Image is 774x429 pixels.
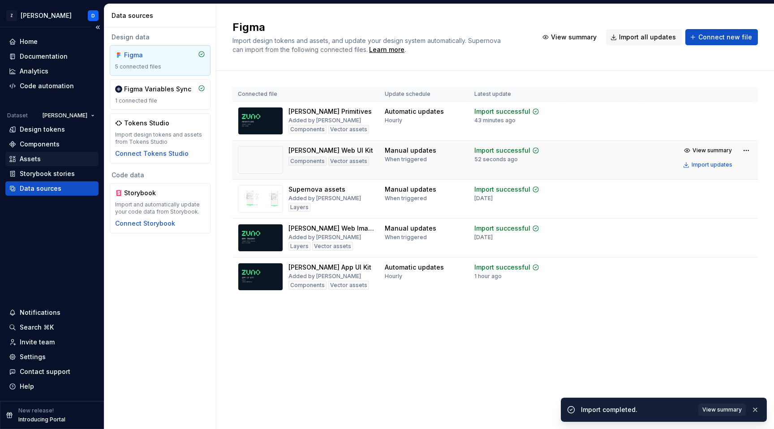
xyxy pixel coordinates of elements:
[385,234,427,241] div: When triggered
[288,195,361,202] div: Added by [PERSON_NAME]
[385,224,436,233] div: Manual updates
[20,352,46,361] div: Settings
[5,34,99,49] a: Home
[328,157,369,166] div: Vector assets
[288,107,372,116] div: [PERSON_NAME] Primitives
[5,365,99,379] button: Contact support
[474,273,502,280] div: 1 hour ago
[288,281,327,290] div: Components
[312,242,353,251] div: Vector assets
[110,79,211,110] a: Figma Variables Sync1 connected file
[385,273,402,280] div: Hourly
[581,405,693,414] div: Import completed.
[685,29,758,45] button: Connect new file
[115,131,205,146] div: Import design tokens and assets from Tokens Studio
[232,87,379,102] th: Connected file
[469,87,562,102] th: Latest update
[680,144,736,157] button: View summary
[692,147,732,154] span: View summary
[5,167,99,181] a: Storybook stories
[385,185,436,194] div: Manual updates
[91,21,104,34] button: Collapse sidebar
[124,119,169,128] div: Tokens Studio
[20,169,75,178] div: Storybook stories
[5,79,99,93] a: Code automation
[110,183,211,233] a: StorybookImport and automatically update your code data from Storybook.Connect Storybook
[20,382,34,391] div: Help
[110,45,211,76] a: Figma5 connected files
[474,117,516,124] div: 43 minutes ago
[232,37,503,53] span: Import design tokens and assets, and update your design system automatically. Supernova can impor...
[112,11,212,20] div: Data sources
[39,109,99,122] button: [PERSON_NAME]
[474,146,530,155] div: Import successful
[288,263,371,272] div: [PERSON_NAME] App UI Kit
[385,107,444,116] div: Automatic updates
[5,64,99,78] a: Analytics
[2,6,102,25] button: Z[PERSON_NAME]D
[474,234,493,241] div: [DATE]
[115,219,175,228] button: Connect Storybook
[288,242,310,251] div: Layers
[5,305,99,320] button: Notifications
[20,154,41,163] div: Assets
[6,10,17,21] div: Z
[474,185,530,194] div: Import successful
[91,12,95,19] div: D
[21,11,72,20] div: [PERSON_NAME]
[20,184,61,193] div: Data sources
[232,20,527,34] h2: Figma
[5,122,99,137] a: Design tokens
[379,87,469,102] th: Update schedule
[20,323,54,332] div: Search ⌘K
[288,185,345,194] div: Supernova assets
[115,149,189,158] button: Connect Tokens Studio
[328,125,369,134] div: Vector assets
[110,33,211,42] div: Design data
[20,338,55,347] div: Invite team
[110,113,211,163] a: Tokens StudioImport design tokens and assets from Tokens StudioConnect Tokens Studio
[698,403,746,416] button: View summary
[551,33,597,42] span: View summary
[5,335,99,349] a: Invite team
[110,171,211,180] div: Code data
[538,29,602,45] button: View summary
[20,82,74,90] div: Code automation
[5,181,99,196] a: Data sources
[369,45,404,54] a: Learn more
[619,33,676,42] span: Import all updates
[115,63,205,70] div: 5 connected files
[288,224,374,233] div: [PERSON_NAME] Web Imagery
[43,112,87,119] span: [PERSON_NAME]
[385,117,402,124] div: Hourly
[5,350,99,364] a: Settings
[692,161,732,168] div: Import updates
[474,195,493,202] div: [DATE]
[18,416,65,423] p: Introducing Portal
[20,367,70,376] div: Contact support
[288,157,327,166] div: Components
[20,125,65,134] div: Design tokens
[7,112,28,119] div: Dataset
[288,203,310,212] div: Layers
[288,234,361,241] div: Added by [PERSON_NAME]
[288,125,327,134] div: Components
[20,52,68,61] div: Documentation
[698,33,752,42] span: Connect new file
[385,263,444,272] div: Automatic updates
[288,117,361,124] div: Added by [PERSON_NAME]
[115,97,205,104] div: 1 connected file
[20,37,38,46] div: Home
[385,156,427,163] div: When triggered
[5,320,99,335] button: Search ⌘K
[115,201,205,215] div: Import and automatically update your code data from Storybook.
[474,224,530,233] div: Import successful
[5,137,99,151] a: Components
[20,67,48,76] div: Analytics
[5,152,99,166] a: Assets
[5,379,99,394] button: Help
[474,263,530,272] div: Import successful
